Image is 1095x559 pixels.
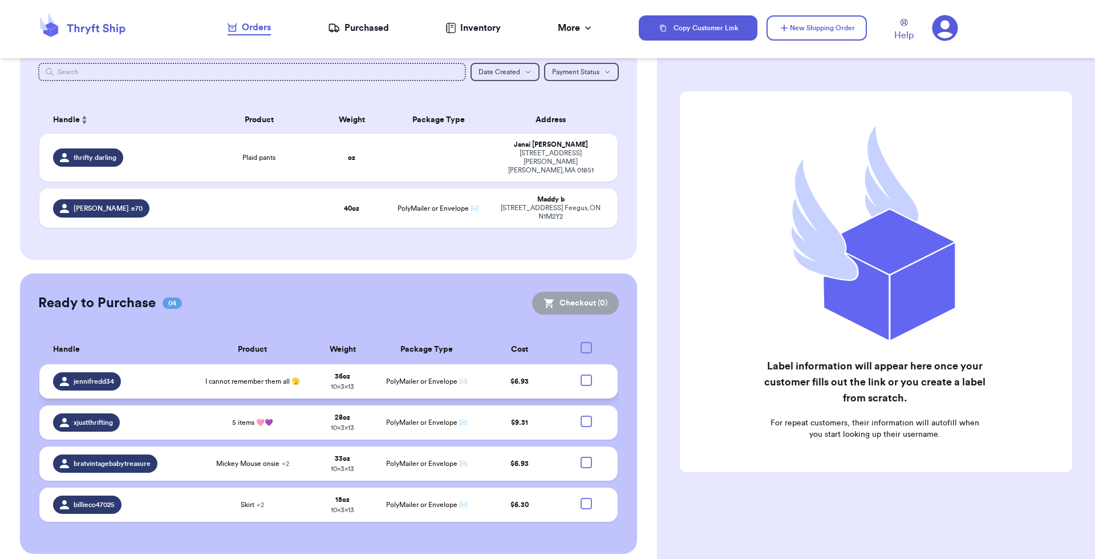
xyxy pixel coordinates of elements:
a: Inventory [445,21,501,35]
button: Copy Customer Link [639,15,757,41]
span: 10 x 3 x 13 [331,424,354,431]
button: Date Created [471,63,540,81]
strong: oz [348,154,355,161]
th: Weight [317,106,387,134]
th: Package Type [376,335,477,364]
span: + 2 [282,460,289,467]
th: Package Type [386,106,490,134]
a: Orders [228,21,271,35]
span: Mickey Mouse onsie [216,459,289,468]
span: 10 x 3 x 13 [331,383,354,390]
th: Product [201,106,317,134]
div: Maddy b [497,195,604,204]
span: PolyMailer or Envelope ✉️ [386,501,468,508]
h2: Label information will appear here once your customer fills out the link or you create a label fr... [763,358,986,406]
span: 10 x 3 x 13 [331,465,354,472]
th: Cost [477,335,562,364]
span: 10 x 3 x 13 [331,506,354,513]
span: $ 6.93 [510,460,529,467]
button: New Shipping Order [766,15,867,41]
div: Janai [PERSON_NAME] [497,140,604,149]
span: $ 6.93 [510,378,529,385]
a: Purchased [328,21,389,35]
th: Address [490,106,618,134]
input: Search [38,63,467,81]
div: Orders [228,21,271,34]
span: PolyMailer or Envelope ✉️ [386,419,468,426]
span: jennifredd34 [74,377,114,386]
strong: 33 oz [335,455,350,462]
span: Payment Status [552,69,599,75]
span: Date Created [478,69,520,75]
span: thrifty.darling [74,153,116,162]
span: PolyMailer or Envelope ✉️ [386,460,468,467]
span: Handle [53,344,80,356]
p: For repeat customers, their information will autofill when you start looking up their username. [763,417,986,440]
button: Payment Status [544,63,619,81]
span: xjustthrifting [74,418,113,427]
span: [PERSON_NAME].e70 [74,204,143,213]
span: 5 items 🩷💜 [232,418,273,427]
span: Skirt [241,500,264,509]
span: I cannot remember them all 🫣 [205,377,300,386]
span: $ 6.30 [510,501,529,508]
span: PolyMailer or Envelope ✉️ [398,205,479,212]
th: Product [196,335,309,364]
span: Handle [53,114,80,126]
strong: 28 oz [335,414,350,421]
h2: Ready to Purchase [38,294,156,312]
strong: 36 oz [335,373,350,380]
span: bratvintagebabytreasure [74,459,151,468]
strong: 40 oz [344,205,359,212]
span: 04 [163,297,182,309]
button: Checkout (0) [532,292,619,315]
th: Weight [309,335,376,364]
span: Help [894,29,914,42]
span: PolyMailer or Envelope ✉️ [386,378,468,385]
span: billieco47025 [74,500,115,509]
span: Plaid pants [242,153,275,162]
button: Sort ascending [80,113,89,127]
div: [STREET_ADDRESS][PERSON_NAME] [PERSON_NAME] , MA 01851 [497,149,604,175]
div: [STREET_ADDRESS] Feegus , ON N1M2Y2 [497,204,604,221]
span: $ 9.31 [511,419,528,426]
div: More [558,21,594,35]
strong: 15 oz [335,496,350,503]
span: + 2 [257,501,264,508]
a: Help [894,19,914,42]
